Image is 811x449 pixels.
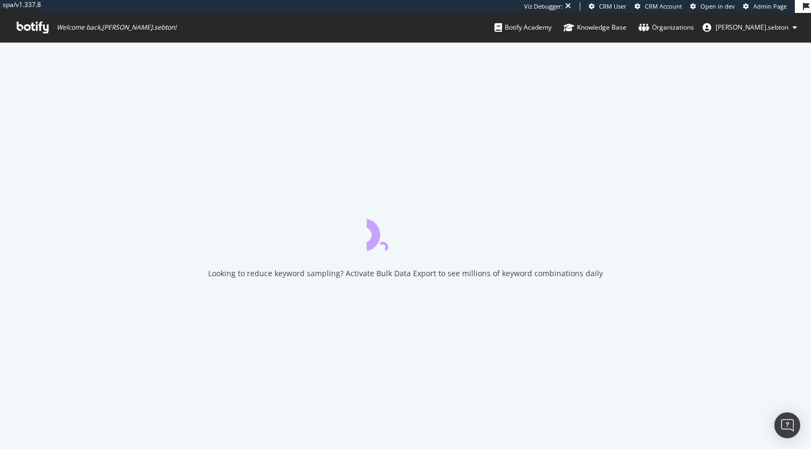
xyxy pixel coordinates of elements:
[638,22,694,33] div: Organizations
[774,412,800,438] div: Open Intercom Messenger
[700,2,735,10] span: Open in dev
[690,2,735,11] a: Open in dev
[635,2,682,11] a: CRM Account
[753,2,787,10] span: Admin Page
[208,268,603,279] div: Looking to reduce keyword sampling? Activate Bulk Data Export to see millions of keyword combinat...
[694,19,806,36] button: [PERSON_NAME].sebton
[57,23,176,32] span: Welcome back, [PERSON_NAME].sebton !
[638,13,694,42] a: Organizations
[589,2,627,11] a: CRM User
[599,2,627,10] span: CRM User
[645,2,682,10] span: CRM Account
[494,22,552,33] div: Botify Academy
[367,212,444,251] div: animation
[494,13,552,42] a: Botify Academy
[716,23,788,32] span: anne.sebton
[743,2,787,11] a: Admin Page
[563,22,627,33] div: Knowledge Base
[524,2,563,11] div: Viz Debugger:
[563,13,627,42] a: Knowledge Base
